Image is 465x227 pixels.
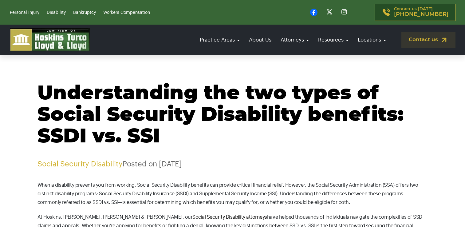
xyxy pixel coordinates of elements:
[394,7,448,18] p: Contact us [DATE]
[278,31,312,49] a: Attorneys
[37,181,428,207] p: When a disability prevents you from working, Social Security Disability benefits can provide crit...
[103,10,150,15] a: Workers Compensation
[47,10,66,15] a: Disability
[315,31,352,49] a: Resources
[37,160,428,169] p: Posted on [DATE]
[10,10,39,15] a: Personal Injury
[197,31,243,49] a: Practice Areas
[37,160,123,168] a: Social Security Disability
[355,31,389,49] a: Locations
[10,28,90,51] img: logo
[192,215,267,220] a: Social Security Disability attorneys
[394,11,448,18] span: [PHONE_NUMBER]
[375,4,455,21] a: Contact us [DATE][PHONE_NUMBER]
[73,10,96,15] a: Bankruptcy
[246,31,274,49] a: About Us
[401,32,455,48] a: Contact us
[37,83,428,147] h1: Understanding the two types of Social Security Disability benefits: SSDI vs. SSI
